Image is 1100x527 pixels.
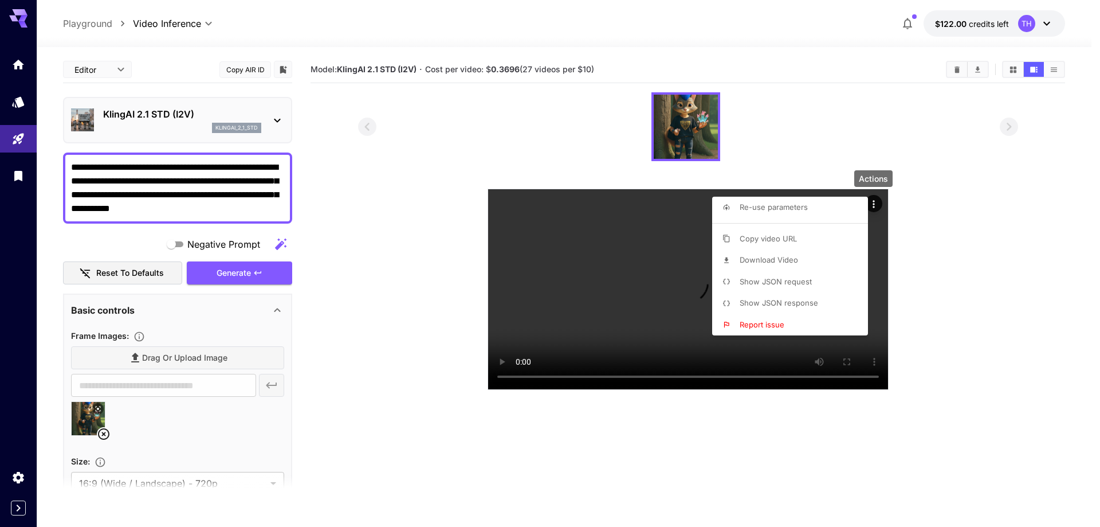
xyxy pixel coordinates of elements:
[740,202,808,212] span: Re-use parameters
[854,170,893,187] div: Actions
[740,298,818,307] span: Show JSON response
[740,255,798,264] span: Download Video
[740,234,797,243] span: Copy video URL
[740,320,784,329] span: Report issue
[740,277,812,286] span: Show JSON request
